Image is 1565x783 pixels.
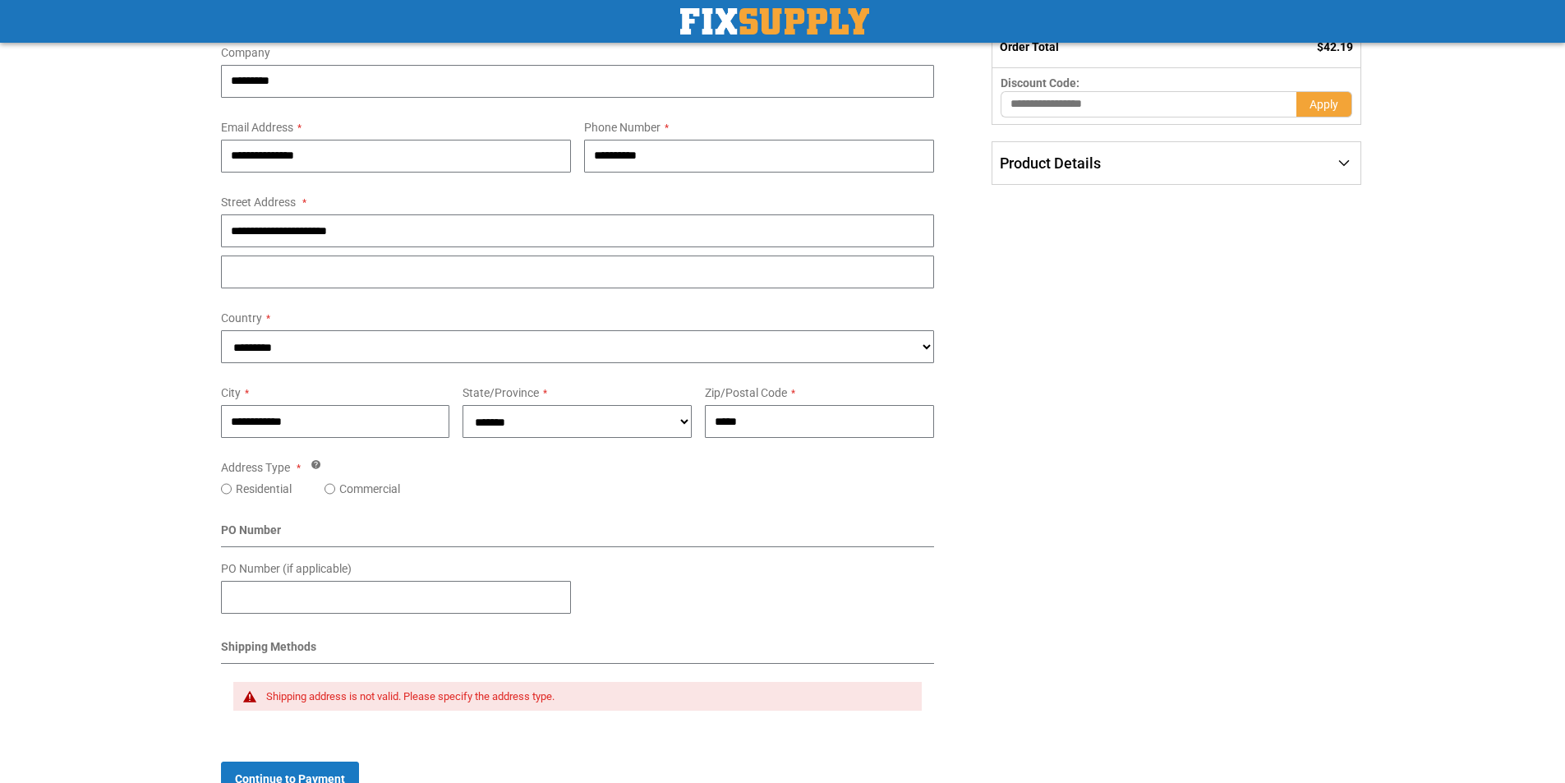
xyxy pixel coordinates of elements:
a: store logo [680,8,869,35]
span: Phone Number [584,121,661,134]
strong: Order Total [1000,40,1059,53]
span: $42.19 [1317,40,1353,53]
span: Apply [1310,98,1338,111]
span: Company [221,46,270,59]
span: PO Number (if applicable) [221,562,352,575]
span: Street Address [221,196,296,209]
button: Apply [1296,91,1352,117]
label: Residential [236,481,292,497]
span: City [221,386,241,399]
span: Zip/Postal Code [705,386,787,399]
span: State/Province [463,386,539,399]
span: Country [221,311,262,325]
div: Shipping address is not valid. Please specify the address type. [266,690,906,703]
label: Commercial [339,481,400,497]
span: Email Address [221,121,293,134]
span: Address Type [221,461,290,474]
span: Discount Code: [1001,76,1079,90]
div: Shipping Methods [221,638,935,664]
img: Fix Industrial Supply [680,8,869,35]
div: PO Number [221,522,935,547]
span: Product Details [1000,154,1101,172]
